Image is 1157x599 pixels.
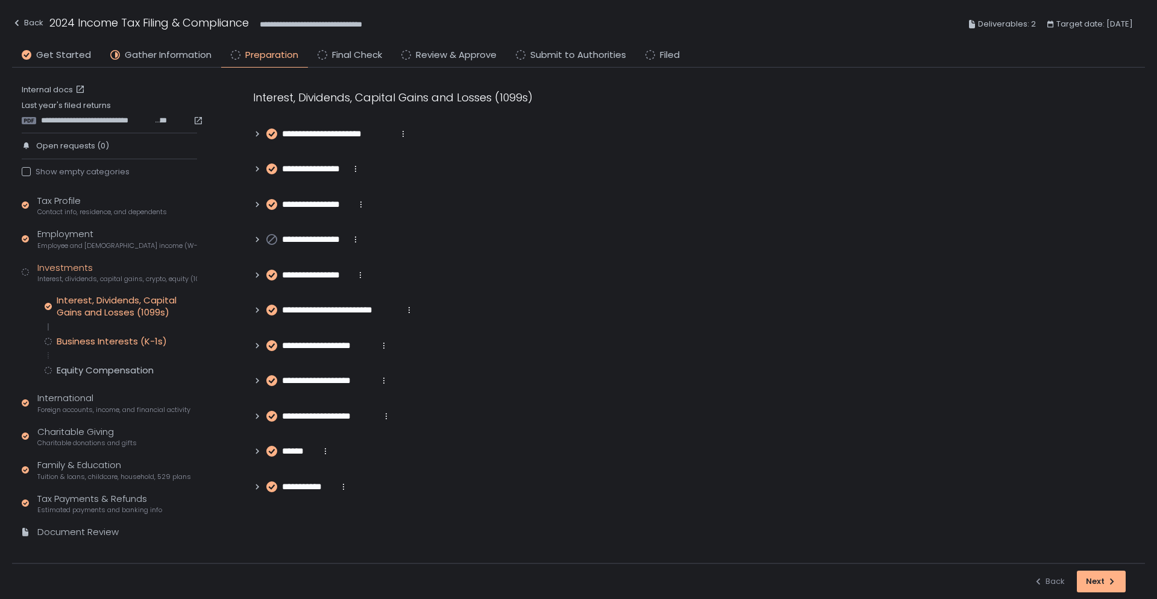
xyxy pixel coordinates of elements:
span: Final Check [332,48,382,62]
span: Filed [660,48,680,62]
div: Investments [37,261,197,284]
div: Document Review [37,525,119,539]
div: Interest, Dividends, Capital Gains and Losses (1099s) [57,294,197,319]
div: Charitable Giving [37,425,137,448]
span: Contact info, residence, and dependents [37,208,167,217]
span: Gather Information [125,48,212,62]
span: Review & Approve [416,48,497,62]
div: Tax Payments & Refunds [37,492,162,515]
div: Family & Education [37,458,191,481]
button: Next [1077,571,1126,592]
div: Back [1033,576,1065,587]
span: Preparation [245,48,298,62]
div: Business Interests (K-1s) [57,335,167,347]
span: Open requests (0) [36,141,109,151]
span: Estimated payments and banking info [37,506,162,515]
div: Interest, Dividends, Capital Gains and Losses (1099s) [253,89,832,106]
span: Submit to Authorities [530,48,626,62]
button: Back [12,14,43,34]
div: Next [1086,576,1117,587]
span: Target date: [DATE] [1056,17,1133,31]
div: International [37,391,190,414]
div: Employment [37,227,197,250]
a: Internal docs [22,84,87,95]
div: Back [12,16,43,30]
span: Foreign accounts, income, and financial activity [37,405,190,414]
div: Tax Profile [37,194,167,217]
span: Tuition & loans, childcare, household, 529 plans [37,472,191,481]
h1: 2024 Income Tax Filing & Compliance [49,14,249,31]
button: Back [1033,571,1065,592]
div: Last year's filed returns [22,100,197,125]
span: Interest, dividends, capital gains, crypto, equity (1099s, K-1s) [37,274,197,284]
span: Charitable donations and gifts [37,439,137,448]
span: Get Started [36,48,91,62]
span: Deliverables: 2 [978,17,1036,31]
div: Equity Compensation [57,364,154,376]
span: Employee and [DEMOGRAPHIC_DATA] income (W-2s) [37,241,197,250]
